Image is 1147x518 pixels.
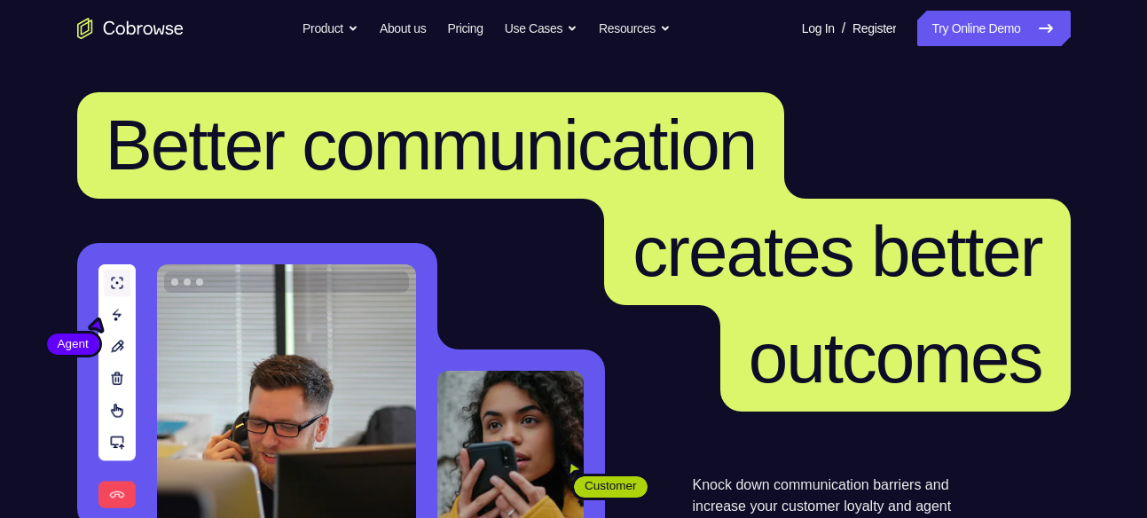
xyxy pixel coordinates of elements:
a: Log In [802,11,835,46]
span: creates better [632,212,1041,291]
button: Product [302,11,358,46]
a: Go to the home page [77,18,184,39]
a: Register [852,11,896,46]
a: About us [380,11,426,46]
a: Try Online Demo [917,11,1070,46]
span: Better communication [106,106,757,184]
span: / [842,18,845,39]
span: outcomes [749,318,1042,397]
button: Use Cases [505,11,577,46]
button: Resources [599,11,671,46]
a: Pricing [447,11,483,46]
